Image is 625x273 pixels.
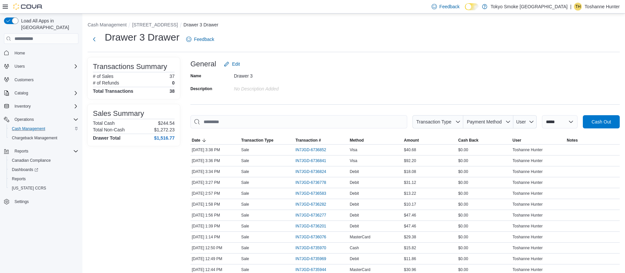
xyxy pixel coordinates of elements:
span: Catalog [14,90,28,96]
button: Amount [403,136,457,144]
span: Operations [12,116,78,123]
button: Notes [565,136,620,144]
span: $30.96 [404,267,416,272]
span: IN7JGD-6736583 [296,191,326,196]
span: IN7JGD-6736201 [296,223,326,229]
a: Home [12,49,28,57]
p: Sale [241,245,249,251]
h6: Total Non-Cash [93,127,125,132]
span: $18.08 [404,169,416,174]
button: IN7JGD-6736282 [296,200,333,208]
p: Sale [241,147,249,153]
h4: $1,516.77 [154,135,175,141]
a: Settings [12,198,31,206]
span: Transaction Type [241,138,273,143]
a: Dashboards [9,166,41,174]
div: [DATE] 3:38 PM [190,146,240,154]
span: Settings [12,197,78,206]
img: Cova [13,3,43,10]
span: $92.20 [404,158,416,163]
h4: Drawer Total [93,135,121,141]
button: Customers [1,75,81,85]
a: Customers [12,76,36,84]
button: Edit [221,57,242,71]
h6: # of Sales [93,74,113,79]
span: Debit [350,223,359,229]
button: User [511,136,566,144]
a: Dashboards [7,165,81,174]
button: IN7JGD-6735969 [296,255,333,263]
button: Cash Back [457,136,511,144]
span: Operations [14,117,34,122]
p: Sale [241,191,249,196]
span: Settings [14,199,29,204]
span: Toshanne Hunter [513,180,543,185]
span: Reports [12,176,26,182]
span: Debit [350,202,359,207]
p: 0 [172,80,175,85]
span: Canadian Compliance [12,158,51,163]
span: Debit [350,213,359,218]
h3: Transactions Summary [93,63,167,71]
span: $13.22 [404,191,416,196]
span: Cash Management [9,125,78,133]
nav: An example of EuiBreadcrumbs [88,21,620,29]
span: Transaction # [296,138,321,143]
span: Notes [567,138,578,143]
button: Operations [1,115,81,124]
span: Toshanne Hunter [513,223,543,229]
span: IN7JGD-6736277 [296,213,326,218]
button: Catalog [12,89,31,97]
button: Reports [12,147,31,155]
span: Home [12,49,78,57]
p: Sale [241,158,249,163]
h1: Drawer 3 Drawer [105,31,180,44]
p: Toshanne Hunter [584,3,620,11]
button: [STREET_ADDRESS] [132,22,178,27]
span: Method [350,138,364,143]
span: Debit [350,191,359,196]
span: Debit [350,180,359,185]
span: IN7JGD-6736852 [296,147,326,153]
span: $47.46 [404,213,416,218]
button: Canadian Compliance [7,156,81,165]
span: Date [192,138,200,143]
span: Cash [350,245,359,251]
h3: Sales Summary [93,110,144,118]
div: $0.00 [457,179,511,187]
a: Chargeback Management [9,134,60,142]
span: Cash Management [12,126,45,131]
span: Toshanne Hunter [513,234,543,240]
button: IN7JGD-6736852 [296,146,333,154]
button: Payment Method [463,115,513,128]
h6: Total Cash [93,120,115,126]
button: IN7JGD-6736824 [296,168,333,176]
p: Sale [241,234,249,240]
div: [DATE] 2:57 PM [190,189,240,197]
nav: Complex example [4,45,78,223]
span: Debit [350,256,359,261]
div: $0.00 [457,189,511,197]
button: Inventory [1,102,81,111]
span: Toshanne Hunter [513,191,543,196]
span: $31.12 [404,180,416,185]
div: [DATE] 1:58 PM [190,200,240,208]
p: $1,272.23 [154,127,175,132]
div: Toshanne Hunter [574,3,582,11]
button: Cash Management [7,124,81,133]
span: $10.17 [404,202,416,207]
span: Load All Apps in [GEOGRAPHIC_DATA] [18,17,78,31]
span: Toshanne Hunter [513,267,543,272]
span: Home [14,51,25,56]
p: $244.54 [158,120,175,126]
span: Visa [350,158,357,163]
button: Inventory [12,102,33,110]
button: IN7JGD-6736841 [296,157,333,165]
button: IN7JGD-6736076 [296,233,333,241]
span: Canadian Compliance [9,156,78,164]
button: Cash Out [583,115,620,128]
span: Edit [232,61,240,67]
span: Feedback [194,36,214,43]
span: Chargeback Management [9,134,78,142]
